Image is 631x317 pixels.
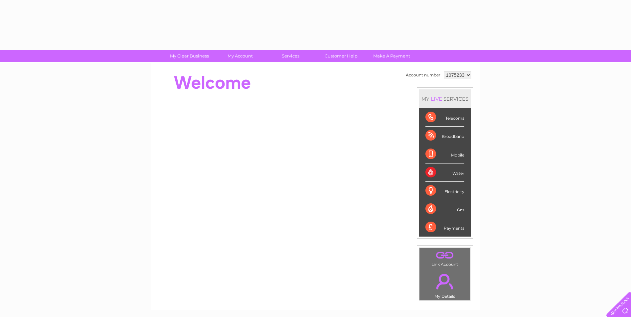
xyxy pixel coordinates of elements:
td: My Details [419,268,471,301]
td: Account number [404,69,442,81]
div: Mobile [425,145,464,163]
a: . [421,250,469,261]
div: Payments [425,218,464,236]
a: My Account [213,50,267,62]
a: Customer Help [314,50,369,62]
a: . [421,270,469,293]
div: LIVE [429,96,443,102]
a: Services [263,50,318,62]
a: Make A Payment [364,50,419,62]
div: MY SERVICES [419,89,471,108]
div: Telecoms [425,108,464,127]
div: Broadband [425,127,464,145]
div: Gas [425,200,464,218]
a: My Clear Business [162,50,217,62]
td: Link Account [419,248,471,268]
div: Water [425,163,464,182]
div: Electricity [425,182,464,200]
